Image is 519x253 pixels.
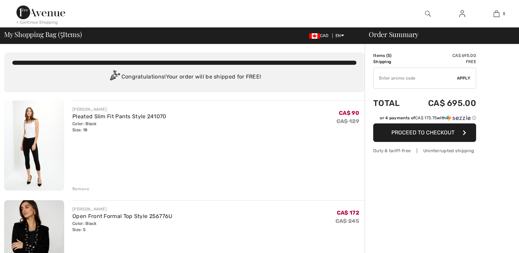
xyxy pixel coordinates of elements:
div: Color: Black Size: S [72,220,173,233]
td: Items ( ) [373,52,410,59]
span: Apply [457,75,471,81]
td: Free [410,59,476,65]
s: CA$ 245 [335,218,359,224]
img: My Info [459,10,465,18]
div: or 4 payments of with [380,115,476,121]
span: Proceed to Checkout [391,129,455,136]
div: Color: Black Size: 18 [72,121,166,133]
a: Sign In [454,10,471,18]
a: Open Front Formal Top Style 256776U [72,213,173,219]
div: or 4 payments ofCA$ 173.75withSezzle Click to learn more about Sezzle [373,115,476,123]
span: CA$ 90 [339,110,359,116]
s: CA$ 129 [337,118,359,124]
div: Duty & tariff-free | Uninterrupted shipping [373,147,476,154]
button: Proceed to Checkout [373,123,476,142]
img: Congratulation2.svg [108,70,121,84]
span: CA$ 172 [337,209,359,216]
td: CA$ 695.00 [410,92,476,115]
div: Order Summary [361,31,515,38]
div: Remove [72,186,89,192]
span: CA$ 173.75 [415,116,437,120]
span: CAD [309,33,331,38]
td: Total [373,92,410,115]
a: Pleated Slim Fit Pants Style 241070 [72,113,166,120]
div: [PERSON_NAME] [72,106,166,112]
img: My Bag [494,10,499,18]
span: My Shopping Bag ( Items) [4,31,82,38]
div: < Continue Shopping [16,19,58,25]
td: Shipping [373,59,410,65]
img: Canadian Dollar [309,33,320,39]
input: Promo code [374,68,457,88]
div: Congratulations! Your order will be shipped for FREE! [12,70,356,84]
img: Pleated Slim Fit Pants Style 241070 [4,100,64,191]
img: 1ère Avenue [16,5,65,19]
span: 5 [388,53,390,58]
div: [PERSON_NAME] [72,206,173,212]
td: CA$ 695.00 [410,52,476,59]
span: 5 [503,11,505,17]
img: search the website [425,10,431,18]
a: 5 [480,10,513,18]
img: Sezzle [446,115,471,121]
span: 5 [60,29,63,38]
span: EN [335,33,344,38]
